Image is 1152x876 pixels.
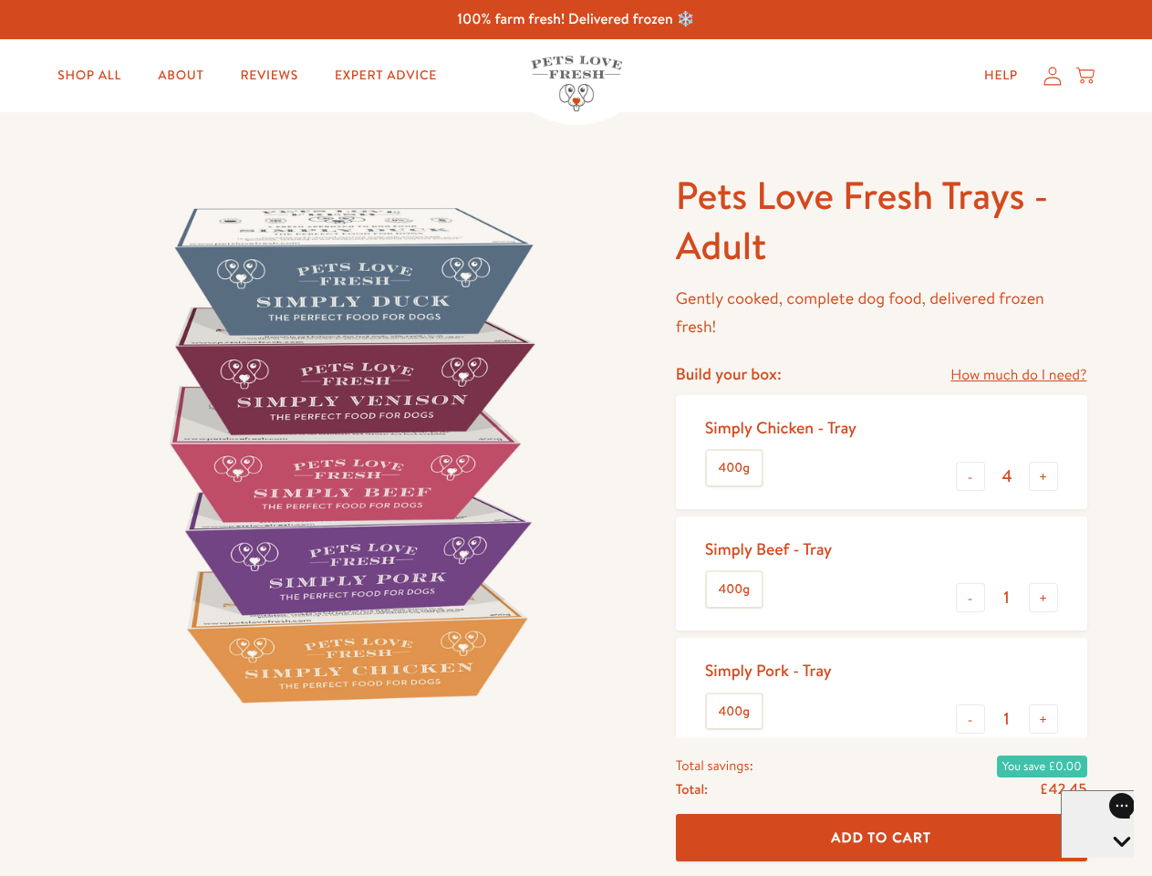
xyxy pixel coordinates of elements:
[143,57,218,94] a: About
[956,462,985,491] button: -
[676,754,753,777] span: Total savings:
[676,171,1087,270] h1: Pets Love Fresh Trays - Adult
[1040,779,1087,799] span: £42.45
[956,583,985,612] button: -
[1029,704,1058,734] button: +
[676,285,1087,340] p: Gently cooked, complete dog food, delivered frozen fresh!
[676,363,782,384] h4: Build your box:
[705,417,856,438] div: Simply Chicken - Tray
[1029,462,1058,491] button: +
[705,660,832,681] div: Simply Pork - Tray
[1061,790,1134,858] iframe: Gorgias live chat messenger
[676,777,708,801] span: Total:
[950,363,1086,388] a: How much do I need?
[320,57,451,94] a: Expert Advice
[970,57,1033,94] a: Help
[705,538,832,559] div: Simply Beef - Tray
[997,756,1087,777] span: You save £0.00
[707,451,762,485] label: 400g
[707,572,762,607] label: 400g
[225,57,312,94] a: Reviews
[676,814,1087,862] button: Add To Cart
[707,694,762,729] label: 400g
[531,56,622,111] img: Pets Love Fresh
[66,171,632,737] img: Pets Love Fresh Trays - Adult
[1029,583,1058,612] button: +
[956,704,985,734] button: -
[43,57,136,94] a: Shop All
[831,828,931,847] span: Add To Cart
